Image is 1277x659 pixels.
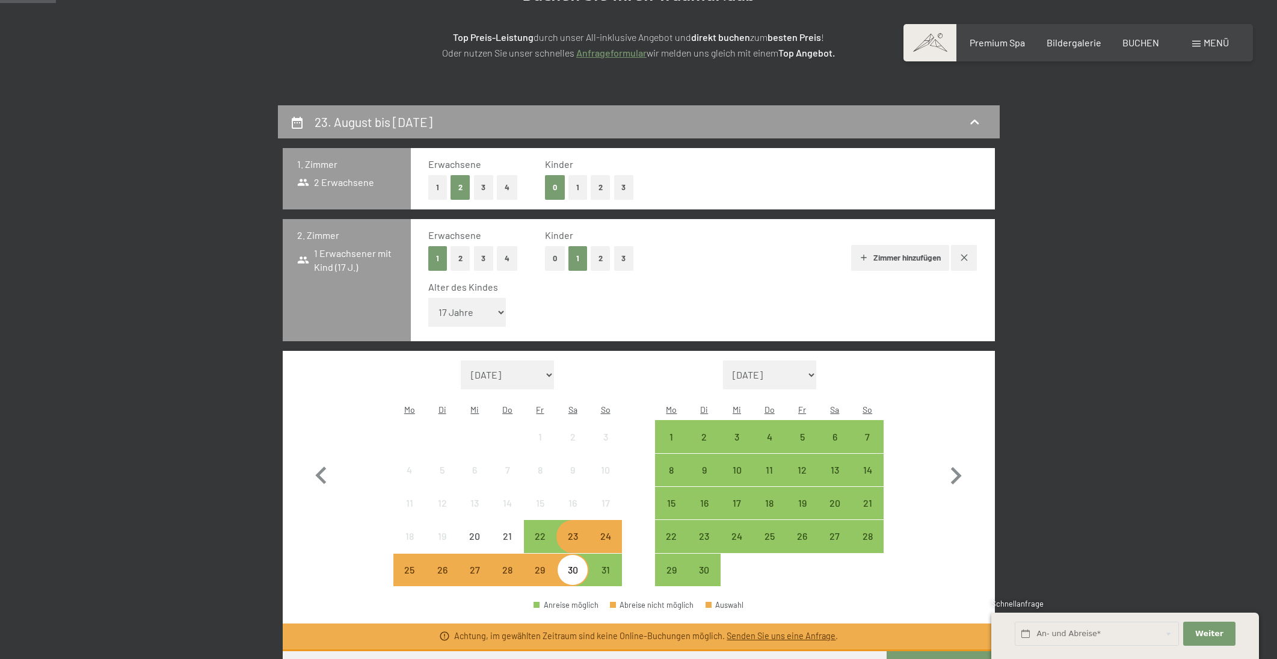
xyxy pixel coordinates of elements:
[688,454,721,486] div: Tue Sep 09 2025
[787,432,817,462] div: 5
[733,404,741,415] abbr: Mittwoch
[851,454,884,486] div: Sun Sep 14 2025
[491,520,524,552] div: Anreise nicht möglich
[428,175,447,200] button: 1
[753,520,786,552] div: Thu Sep 25 2025
[753,487,786,519] div: Anreise möglich
[524,520,556,552] div: Fri Aug 22 2025
[1047,37,1101,48] a: Bildergalerie
[820,498,850,528] div: 20
[589,487,621,519] div: Sun Aug 17 2025
[786,420,818,453] div: Fri Sep 05 2025
[493,465,523,495] div: 7
[497,175,517,200] button: 4
[524,520,556,552] div: Anreise möglich
[852,432,882,462] div: 7
[524,487,556,519] div: Anreise nicht möglich
[721,520,753,552] div: Wed Sep 24 2025
[852,531,882,562] div: 28
[688,520,721,552] div: Tue Sep 23 2025
[491,554,524,586] div: Thu Aug 28 2025
[393,454,426,486] div: Anreise nicht möglich
[556,520,589,552] div: Sat Aug 23 2025
[938,360,973,587] button: Nächster Monat
[689,531,719,562] div: 23
[556,487,589,519] div: Sat Aug 16 2025
[297,158,396,171] h3: 1. Zimmer
[819,520,851,552] div: Anreise möglich
[556,454,589,486] div: Sat Aug 09 2025
[304,360,339,587] button: Vorheriger Monat
[458,487,491,519] div: Anreise nicht möglich
[426,520,458,552] div: Tue Aug 19 2025
[721,487,753,519] div: Anreise möglich
[951,245,977,271] button: Zimmer entfernen
[591,246,611,271] button: 2
[689,432,719,462] div: 2
[688,554,721,586] div: Anreise möglich
[721,420,753,453] div: Wed Sep 03 2025
[524,487,556,519] div: Fri Aug 15 2025
[590,498,620,528] div: 17
[688,520,721,552] div: Anreise möglich
[458,487,491,519] div: Wed Aug 13 2025
[753,420,786,453] div: Thu Sep 04 2025
[786,520,818,552] div: Fri Sep 26 2025
[656,498,686,528] div: 15
[1183,622,1235,646] button: Weiter
[590,531,620,562] div: 24
[589,420,621,453] div: Anreise nicht möglich
[545,158,573,170] span: Kinder
[819,420,851,453] div: Anreise möglich
[590,465,620,495] div: 10
[688,487,721,519] div: Anreise möglich
[534,601,598,609] div: Anreise möglich
[819,520,851,552] div: Sat Sep 27 2025
[819,454,851,486] div: Sat Sep 13 2025
[525,498,555,528] div: 15
[787,498,817,528] div: 19
[820,531,850,562] div: 27
[700,404,708,415] abbr: Dienstag
[830,404,839,415] abbr: Samstag
[556,487,589,519] div: Anreise nicht möglich
[688,487,721,519] div: Tue Sep 16 2025
[460,531,490,562] div: 20
[753,454,786,486] div: Anreise möglich
[851,454,884,486] div: Anreise möglich
[470,404,479,415] abbr: Mittwoch
[395,531,425,562] div: 18
[656,531,686,562] div: 22
[721,454,753,486] div: Anreise möglich
[655,454,688,486] div: Mon Sep 08 2025
[491,487,524,519] div: Thu Aug 14 2025
[491,454,524,486] div: Thu Aug 07 2025
[395,498,425,528] div: 11
[851,487,884,519] div: Sun Sep 21 2025
[556,554,589,586] div: Anreise möglich
[558,531,588,562] div: 23
[590,432,620,462] div: 3
[589,554,621,586] div: Sun Aug 31 2025
[721,487,753,519] div: Wed Sep 17 2025
[589,520,621,552] div: Anreise möglich
[754,465,784,495] div: 11
[722,531,752,562] div: 24
[545,175,565,200] button: 0
[754,498,784,528] div: 18
[851,520,884,552] div: Sun Sep 28 2025
[688,420,721,453] div: Tue Sep 02 2025
[428,158,481,170] span: Erwachsene
[820,465,850,495] div: 13
[1195,628,1223,639] span: Weiter
[427,465,457,495] div: 5
[721,520,753,552] div: Anreise möglich
[614,175,634,200] button: 3
[655,454,688,486] div: Anreise möglich
[426,487,458,519] div: Tue Aug 12 2025
[786,454,818,486] div: Anreise möglich
[427,498,457,528] div: 12
[706,601,744,609] div: Auswahl
[754,432,784,462] div: 4
[852,465,882,495] div: 14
